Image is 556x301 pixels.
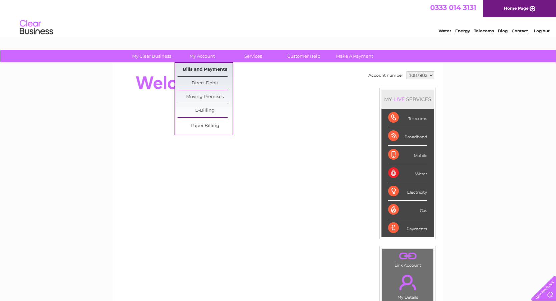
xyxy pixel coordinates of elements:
[388,219,427,237] div: Payments
[19,17,53,38] img: logo.png
[367,70,405,81] td: Account number
[124,50,179,62] a: My Clear Business
[430,3,476,12] a: 0333 014 3131
[384,250,432,262] a: .
[498,28,508,33] a: Blog
[388,182,427,201] div: Electricity
[121,4,436,32] div: Clear Business is a trading name of Verastar Limited (registered in [GEOGRAPHIC_DATA] No. 3667643...
[439,28,451,33] a: Water
[327,50,382,62] a: Make A Payment
[178,104,233,117] a: E-Billing
[276,50,331,62] a: Customer Help
[388,201,427,219] div: Gas
[381,90,434,109] div: MY SERVICES
[388,164,427,182] div: Water
[474,28,494,33] a: Telecoms
[382,248,434,269] td: Link Account
[388,109,427,127] div: Telecoms
[178,90,233,104] a: Moving Premises
[512,28,528,33] a: Contact
[384,271,432,294] a: .
[455,28,470,33] a: Energy
[178,77,233,90] a: Direct Debit
[175,50,230,62] a: My Account
[388,127,427,145] div: Broadband
[534,28,550,33] a: Log out
[388,146,427,164] div: Mobile
[226,50,281,62] a: Services
[392,96,406,102] div: LIVE
[178,63,233,76] a: Bills and Payments
[178,119,233,133] a: Paper Billing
